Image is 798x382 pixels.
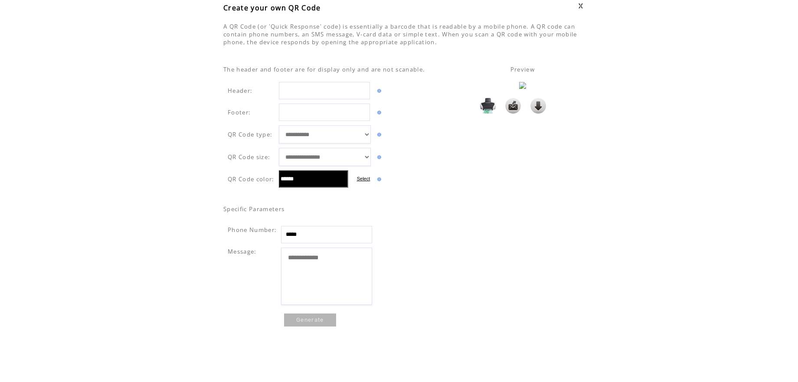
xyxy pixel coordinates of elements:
[228,131,272,138] span: QR Code type:
[228,153,270,161] span: QR Code size:
[228,248,257,255] span: Message:
[357,176,370,181] label: Select
[228,87,252,95] span: Header:
[505,109,521,114] a: Send it to my email
[510,65,535,73] span: Preview
[228,226,277,234] span: Phone Number:
[223,23,577,46] span: A QR Code (or 'Quick Response' code) is essentially a barcode that is readable by a mobile phone....
[375,133,381,137] img: help.gif
[228,108,251,116] span: Footer:
[223,205,285,213] span: Specific Parameters
[375,89,381,93] img: help.gif
[519,82,526,89] img: eAF1Uc1LG0EUfwkNelCQphcRUVKhlzKrklIhFcQoRdkSmmiL7em5-7KZdHdnnJ1Npkq99WKhF.8Er-2lf0aP3nsTREQKvfTan...
[480,98,496,114] img: Print it
[375,111,381,114] img: help.gif
[228,175,275,183] span: QR Code color:
[284,313,336,326] a: Generate
[505,98,521,114] img: Send it to my email
[223,3,321,13] span: Create your own QR Code
[223,65,425,73] span: The header and footer are for display only and are not scanable.
[530,98,546,114] img: Click to download
[375,155,381,159] img: help.gif
[375,177,381,181] img: help.gif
